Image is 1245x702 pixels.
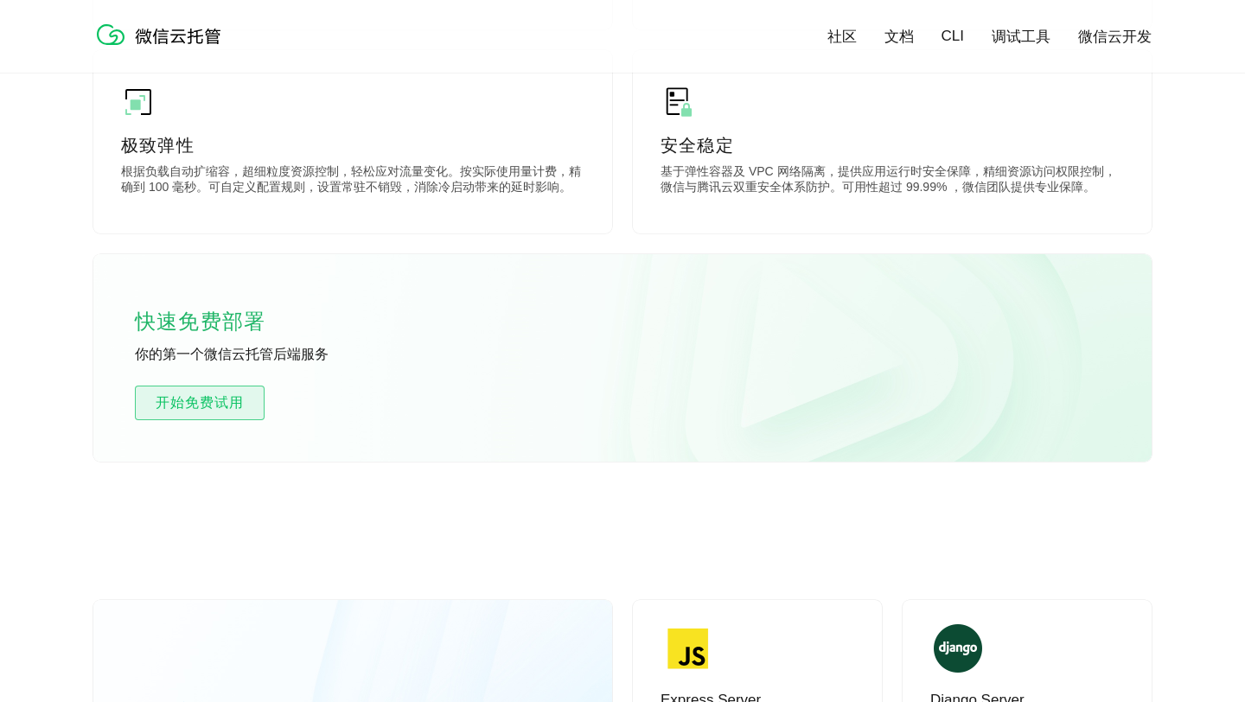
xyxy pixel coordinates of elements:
p: 安全稳定 [661,133,1124,157]
p: 基于弹性容器及 VPC 网络隔离，提供应用运行时安全保障，精细资源访问权限控制，微信与腾讯云双重安全体系防护。可用性超过 99.99% ，微信团队提供专业保障。 [661,164,1124,199]
span: 开始免费试用 [136,392,264,413]
a: 文档 [884,27,914,47]
a: 微信云开发 [1078,27,1152,47]
a: 微信云托管 [93,40,232,54]
a: 社区 [827,27,857,47]
p: 快速免费部署 [135,304,308,339]
p: 根据负载自动扩缩容，超细粒度资源控制，轻松应对流量变化。按实际使用量计费，精确到 100 毫秒。可自定义配置规则，设置常驻不销毁，消除冷启动带来的延时影响。 [121,164,584,199]
a: CLI [942,28,964,45]
a: 调试工具 [992,27,1050,47]
p: 极致弹性 [121,133,584,157]
p: 你的第一个微信云托管后端服务 [135,346,394,365]
img: 微信云托管 [93,17,232,52]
